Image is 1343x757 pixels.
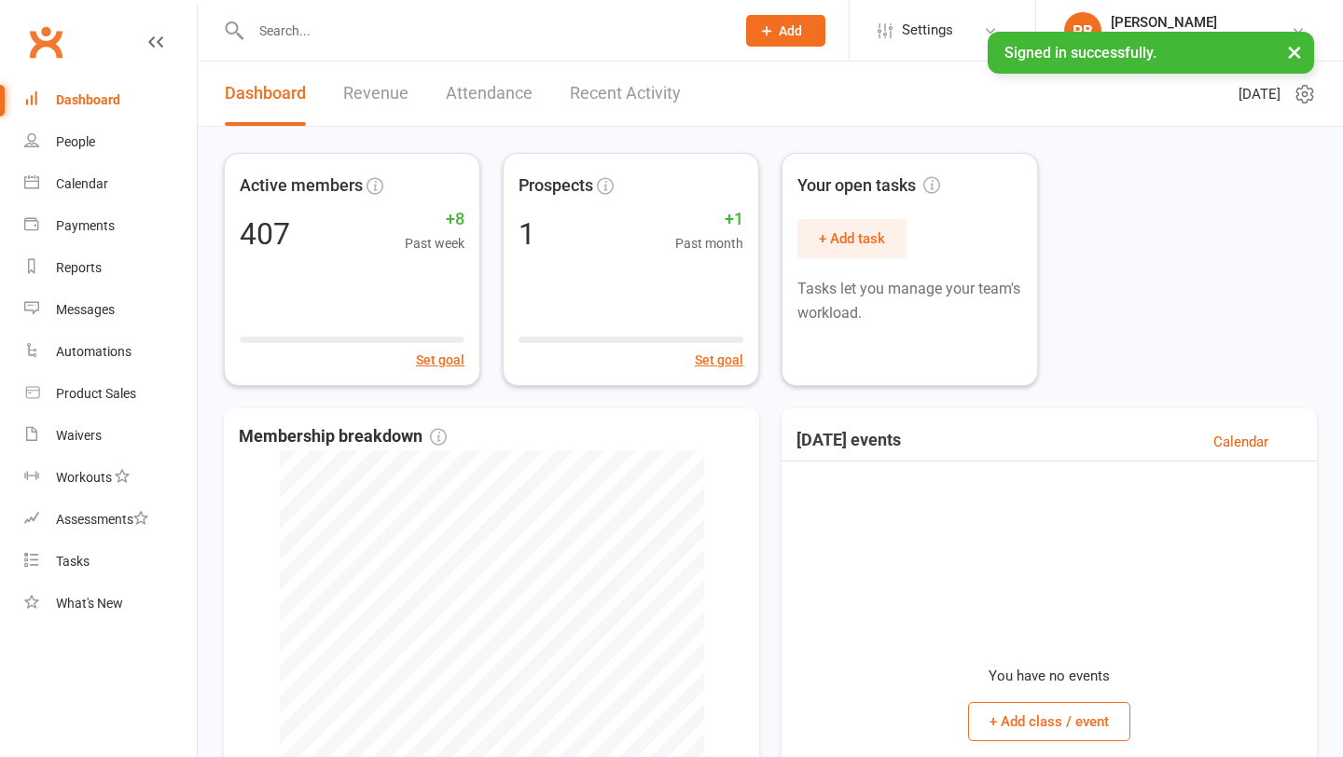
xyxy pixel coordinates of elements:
div: Reports [56,260,102,275]
span: +8 [405,206,464,233]
span: +1 [675,206,743,233]
p: You have no events [989,665,1110,687]
span: Add [779,23,802,38]
div: Automations [56,344,132,359]
button: Set goal [416,350,464,370]
span: Prospects [519,172,593,200]
a: Dashboard [24,79,197,121]
a: Clubworx [22,19,69,65]
div: Tasks [56,554,90,569]
div: What's New [56,596,123,611]
div: [PERSON_NAME] [1111,14,1291,31]
div: Assessments [56,512,148,527]
div: LYF 24/7 [GEOGRAPHIC_DATA] [1111,31,1291,48]
div: Dashboard [56,92,120,107]
p: Tasks let you manage your team's workload. [797,277,1022,324]
span: Signed in successfully. [1004,44,1156,62]
div: Messages [56,302,115,317]
div: PB [1064,12,1101,49]
span: Your open tasks [797,172,940,200]
span: Past month [675,233,743,254]
span: Membership breakdown [239,423,447,450]
button: × [1278,32,1311,72]
span: [DATE] [1239,83,1281,105]
div: Product Sales [56,386,136,401]
a: Product Sales [24,373,197,415]
a: Messages [24,289,197,331]
h3: [DATE] events [796,431,901,453]
a: Calendar [24,163,197,205]
div: People [56,134,95,149]
button: Set goal [695,350,743,370]
a: Waivers [24,415,197,457]
a: Calendar [1213,431,1268,453]
a: People [24,121,197,163]
span: Active members [240,172,363,200]
button: Add [746,15,825,47]
a: Recent Activity [570,62,681,126]
a: Tasks [24,541,197,583]
div: 407 [240,219,290,249]
div: Waivers [56,428,102,443]
a: Payments [24,205,197,247]
a: Automations [24,331,197,373]
a: Attendance [446,62,533,126]
span: Settings [902,9,953,51]
a: Reports [24,247,197,289]
button: + Add class / event [968,702,1130,741]
button: + Add task [797,219,907,258]
a: What's New [24,583,197,625]
input: Search... [245,18,722,44]
span: Past week [405,233,464,254]
a: Revenue [343,62,408,126]
a: Assessments [24,499,197,541]
div: Payments [56,218,115,233]
div: Calendar [56,176,108,191]
a: Dashboard [225,62,306,126]
div: 1 [519,219,535,249]
div: Workouts [56,470,112,485]
a: Workouts [24,457,197,499]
